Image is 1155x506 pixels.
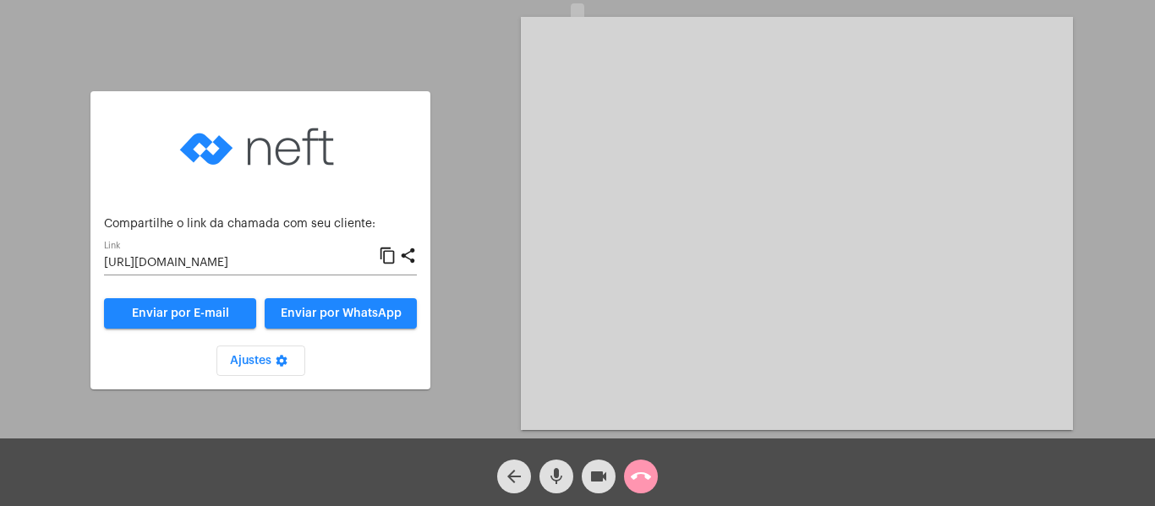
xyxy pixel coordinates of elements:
[216,345,305,376] button: Ajustes
[546,466,567,487] mat-icon: mic
[379,246,397,266] mat-icon: content_copy
[230,355,292,367] span: Ajustes
[104,218,417,231] p: Compartilhe o link da chamada com seu cliente:
[271,354,292,374] mat-icon: settings
[631,466,651,487] mat-icon: call_end
[504,466,524,487] mat-icon: arrow_back
[176,105,345,189] img: logo-neft-novo-2.png
[281,307,402,319] span: Enviar por WhatsApp
[265,298,417,329] button: Enviar por WhatsApp
[399,246,417,266] mat-icon: share
[588,466,609,487] mat-icon: videocam
[104,298,256,329] a: Enviar por E-mail
[132,307,229,319] span: Enviar por E-mail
